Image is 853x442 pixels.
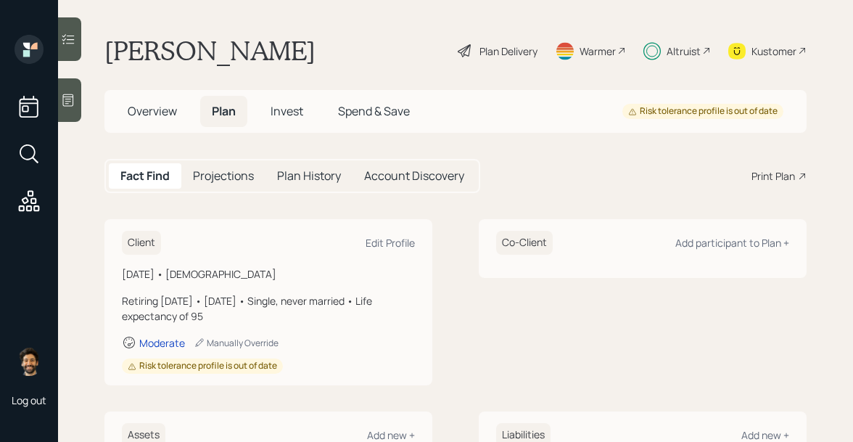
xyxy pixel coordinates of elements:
[120,169,170,183] h5: Fact Find
[479,44,537,59] div: Plan Delivery
[12,393,46,407] div: Log out
[15,347,44,376] img: eric-schwartz-headshot.png
[580,44,616,59] div: Warmer
[128,360,277,372] div: Risk tolerance profile is out of date
[496,231,553,255] h6: Co-Client
[364,169,464,183] h5: Account Discovery
[104,35,316,67] h1: [PERSON_NAME]
[628,105,778,118] div: Risk tolerance profile is out of date
[139,336,185,350] div: Moderate
[277,169,341,183] h5: Plan History
[366,236,415,250] div: Edit Profile
[338,103,410,119] span: Spend & Save
[667,44,701,59] div: Altruist
[367,428,415,442] div: Add new +
[751,44,796,59] div: Kustomer
[675,236,789,250] div: Add participant to Plan +
[128,103,177,119] span: Overview
[122,231,161,255] h6: Client
[212,103,236,119] span: Plan
[193,169,254,183] h5: Projections
[271,103,303,119] span: Invest
[122,266,415,282] div: [DATE] • [DEMOGRAPHIC_DATA]
[194,337,279,349] div: Manually Override
[741,428,789,442] div: Add new +
[122,293,415,324] div: Retiring [DATE] • [DATE] • Single, never married • Life expectancy of 95
[751,168,795,184] div: Print Plan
